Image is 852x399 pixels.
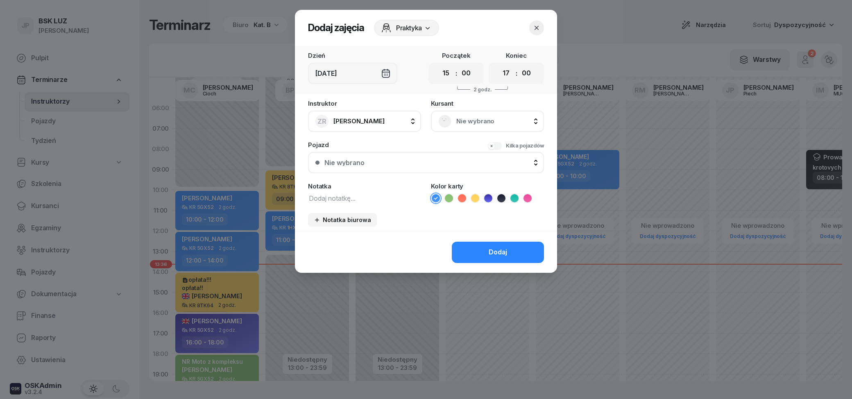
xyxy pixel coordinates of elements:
[324,159,365,166] div: Nie wybrano
[314,216,371,223] div: Notatka biurowa
[456,116,537,127] span: Nie wybrano
[489,247,507,258] div: Dodaj
[396,23,422,33] span: Praktyka
[516,68,517,78] div: :
[455,68,457,78] div: :
[487,142,544,150] button: Kilka pojazdów
[333,117,385,125] span: [PERSON_NAME]
[308,152,544,173] button: Nie wybrano
[308,21,364,34] h2: Dodaj zajęcia
[308,111,421,132] button: ZR[PERSON_NAME]
[506,142,544,150] div: Kilka pojazdów
[308,213,377,227] button: Notatka biurowa
[452,242,544,263] button: Dodaj
[317,118,326,125] span: ZR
